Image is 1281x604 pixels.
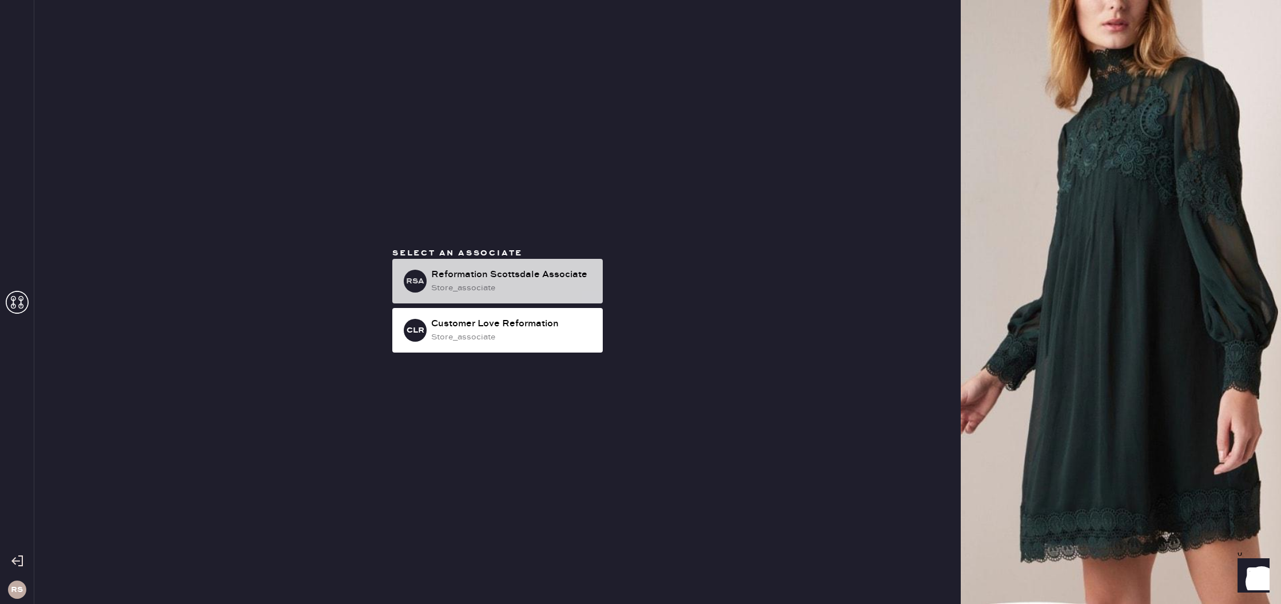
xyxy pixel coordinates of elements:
[431,268,594,282] div: Reformation Scottsdale Associate
[431,317,594,331] div: Customer Love Reformation
[431,331,594,343] div: store_associate
[431,282,594,294] div: store_associate
[406,277,424,285] h3: RSA
[11,586,23,594] h3: RS
[1227,553,1276,602] iframe: Front Chat
[392,248,523,258] span: Select an associate
[407,326,424,334] h3: CLR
